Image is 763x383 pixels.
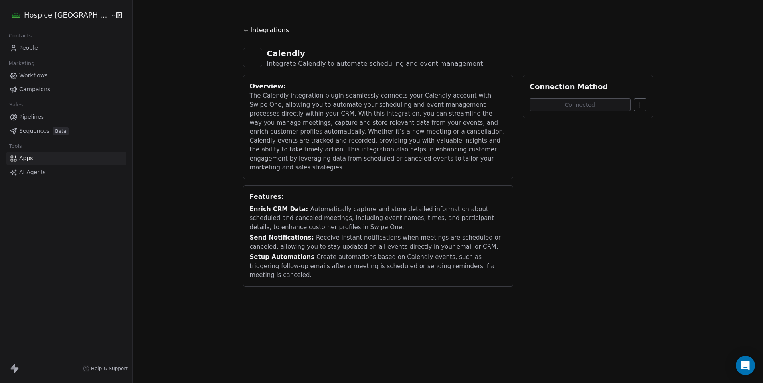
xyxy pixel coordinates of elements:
div: Automatically capture and store detailed information about scheduled and canceled meetings, inclu... [250,205,506,232]
span: AI Agents [19,168,46,177]
a: Workflows [6,69,126,82]
span: Tools [6,140,25,152]
a: Apps [6,152,126,165]
span: Apps [19,154,33,163]
a: People [6,41,126,55]
span: Campaigns [19,85,50,94]
img: calendly.png [247,52,258,63]
span: Marketing [5,57,38,69]
button: Connected [530,98,631,111]
span: Enrich CRM Data: [250,206,310,213]
span: Sequences [19,127,49,135]
div: Integrate Calendly to automate scheduling and event management. [267,59,485,69]
span: Setup Automations [250,253,317,261]
div: Overview: [250,82,506,91]
span: Hospice [GEOGRAPHIC_DATA] [24,10,109,20]
div: Calendly [267,48,485,59]
span: Workflows [19,71,48,80]
span: Contacts [5,30,35,42]
img: All%20Logo%20(512%20x%20512%20px).png [11,10,21,20]
a: Help & Support [83,365,128,372]
span: Integrations [251,26,289,35]
div: The Calendly integration plugin seamlessly connects your Calendly account with Swipe One, allowin... [250,91,506,172]
span: Send Notifications: [250,234,316,241]
a: Pipelines [6,110,126,124]
a: Campaigns [6,83,126,96]
div: Connection Method [530,82,646,92]
span: Help & Support [91,365,128,372]
div: Open Intercom Messenger [736,356,755,375]
span: People [19,44,38,52]
a: AI Agents [6,166,126,179]
span: Beta [53,127,69,135]
span: Pipelines [19,113,44,121]
button: Hospice [GEOGRAPHIC_DATA] [10,8,105,22]
a: Integrations [243,26,653,41]
div: Features: [250,192,506,202]
div: Create automations based on Calendly events, such as triggering follow-up emails after a meeting ... [250,253,506,280]
div: Receive instant notifications when meetings are scheduled or canceled, allowing you to stay updat... [250,233,506,251]
a: SequencesBeta [6,124,126,137]
span: Sales [6,99,26,111]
